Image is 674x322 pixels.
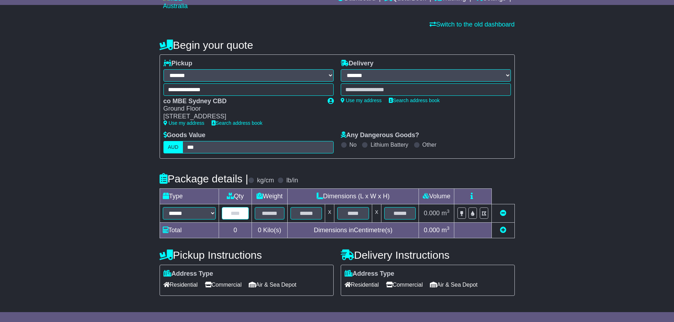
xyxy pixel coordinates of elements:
[345,270,394,278] label: Address Type
[341,249,515,261] h4: Delivery Instructions
[252,222,287,238] td: Kilo(s)
[424,227,440,234] span: 0.000
[160,173,248,185] h4: Package details |
[249,279,296,290] span: Air & Sea Depot
[345,279,379,290] span: Residential
[286,177,298,185] label: lb/in
[163,105,321,113] div: Ground Floor
[219,222,252,238] td: 0
[325,204,334,222] td: x
[447,209,450,214] sup: 3
[163,270,213,278] label: Address Type
[386,279,423,290] span: Commercial
[160,249,334,261] h4: Pickup Instructions
[205,279,242,290] span: Commercial
[389,98,440,103] a: Search address book
[212,120,263,126] a: Search address book
[160,39,515,51] h4: Begin your quote
[419,188,454,204] td: Volume
[257,177,274,185] label: kg/cm
[163,60,192,68] label: Pickup
[287,188,419,204] td: Dimensions (L x W x H)
[163,141,183,153] label: AUD
[341,131,419,139] label: Any Dangerous Goods?
[341,98,382,103] a: Use my address
[430,21,514,28] a: Switch to the old dashboard
[163,131,206,139] label: Goods Value
[252,188,287,204] td: Weight
[430,279,478,290] span: Air & Sea Depot
[442,210,450,217] span: m
[447,226,450,231] sup: 3
[422,141,437,148] label: Other
[258,227,261,234] span: 0
[500,210,506,217] a: Remove this item
[160,222,219,238] td: Total
[163,120,204,126] a: Use my address
[287,222,419,238] td: Dimensions in Centimetre(s)
[219,188,252,204] td: Qty
[442,227,450,234] span: m
[163,113,321,121] div: [STREET_ADDRESS]
[370,141,408,148] label: Lithium Battery
[163,98,321,105] div: co MBE Sydney CBD
[160,188,219,204] td: Type
[163,279,198,290] span: Residential
[500,227,506,234] a: Add new item
[350,141,357,148] label: No
[341,60,374,68] label: Delivery
[372,204,381,222] td: x
[424,210,440,217] span: 0.000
